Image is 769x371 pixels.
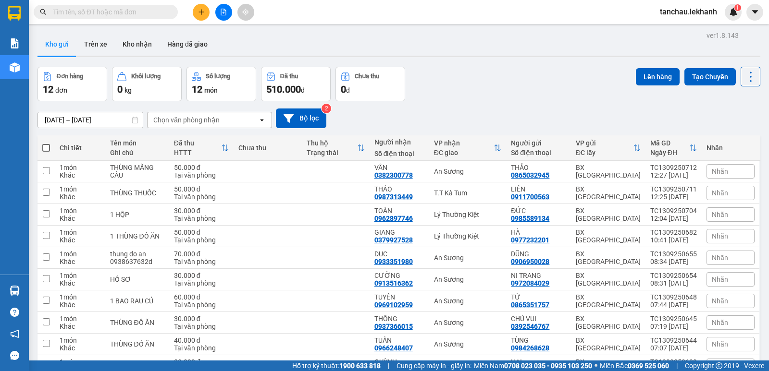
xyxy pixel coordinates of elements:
div: 07:19 [DATE] [650,323,697,330]
svg: open [258,116,266,124]
span: 510.000 [266,84,301,95]
span: Nhãn [712,168,728,175]
button: Số lượng12món [186,67,256,101]
div: 12:27 [DATE] [650,171,697,179]
button: Chưa thu0đ [335,67,405,101]
div: 1 món [60,358,100,366]
img: solution-icon [10,38,20,48]
div: Chưa thu [238,144,297,152]
span: Nhãn [712,232,728,240]
div: 0938637632d [110,258,164,265]
strong: 1900 633 818 [339,362,381,370]
span: | [388,360,389,371]
div: Khác [60,193,100,201]
div: 0985589134 [511,215,549,222]
div: Khác [60,323,100,330]
div: Tại văn phòng [174,193,229,201]
div: Chưa thu [355,73,379,80]
div: 08:34 [DATE] [650,258,697,265]
button: Hàng đã giao [160,33,215,56]
div: Người gửi [511,139,566,147]
th: Toggle SortBy [645,135,702,161]
span: caret-down [751,8,759,16]
div: 0933351980 [374,258,413,265]
div: Khác [60,171,100,179]
strong: 0369 525 060 [628,362,669,370]
div: BX [GEOGRAPHIC_DATA] [576,250,641,265]
img: logo-vxr [8,6,21,21]
span: notification [10,329,19,338]
div: Khác [60,258,100,265]
div: 0913516362 [374,279,413,287]
div: Khối lượng [131,73,161,80]
div: Nhãn [707,144,755,152]
div: TC1309250704 [650,207,697,215]
button: Kho gửi [37,33,76,56]
div: Chọn văn phòng nhận [153,115,220,125]
span: Nhãn [712,275,728,283]
div: TC1309250644 [650,336,697,344]
div: 0906950028 [511,258,549,265]
div: 0984268628 [511,344,549,352]
div: ĐC giao [434,149,494,156]
div: 30.000 đ [174,272,229,279]
span: file-add [220,9,227,15]
div: 1 món [60,228,100,236]
div: VP nhận [434,139,494,147]
div: CƯỜNG [374,272,424,279]
div: Đơn hàng [57,73,83,80]
button: file-add [215,4,232,21]
div: TUYÊN [374,293,424,301]
div: 0987313449 [374,193,413,201]
span: plus [198,9,205,15]
div: BX [GEOGRAPHIC_DATA] [576,315,641,330]
span: aim [242,9,249,15]
div: THÙNG MÃNG CẦU [110,164,164,179]
span: Nhãn [712,297,728,305]
div: 1 món [60,272,100,279]
button: aim [237,4,254,21]
div: 1 món [60,185,100,193]
span: đơn [55,86,67,94]
div: 12:25 [DATE] [650,193,697,201]
div: 30.000 đ [174,358,229,366]
button: Bộ lọc [276,108,326,128]
div: Tại văn phòng [174,171,229,179]
div: 50.000 đ [174,228,229,236]
div: 0966248407 [374,344,413,352]
div: GIANG [374,228,424,236]
div: 0392546767 [511,323,549,330]
div: 12:04 [DATE] [650,215,697,222]
th: Toggle SortBy [429,135,507,161]
span: tanchau.lekhanh [652,6,725,18]
span: Nhãn [712,189,728,197]
input: Tìm tên, số ĐT hoặc mã đơn [53,7,166,17]
div: TUẤN [374,336,424,344]
div: THÔNG [374,315,424,323]
div: Thu hộ [307,139,357,147]
button: caret-down [746,4,763,21]
div: TC1309250648 [650,293,697,301]
div: Tại văn phòng [174,215,229,222]
div: Đã thu [174,139,222,147]
span: Nhãn [712,254,728,262]
div: BX [GEOGRAPHIC_DATA] [576,336,641,352]
div: Tại văn phòng [174,279,229,287]
button: Đơn hàng12đơn [37,67,107,101]
div: 1 món [60,207,100,215]
div: 1 THÙNG ĐỒ ĂN [110,232,164,240]
div: BX [GEOGRAPHIC_DATA] [576,185,641,201]
div: QUỲNH [374,358,424,366]
span: Nhãn [712,319,728,326]
div: THÙNG THUỐC [110,189,164,197]
div: 0937366015 [374,323,413,330]
div: 0379927528 [374,236,413,244]
div: BX [GEOGRAPHIC_DATA] [576,228,641,244]
th: Toggle SortBy [571,135,645,161]
div: HTTT [174,149,222,156]
div: 1 món [60,293,100,301]
span: Nhãn [712,211,728,218]
div: An Sương [434,275,502,283]
div: TC1309250711 [650,185,697,193]
div: 1 HỘP [110,211,164,218]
